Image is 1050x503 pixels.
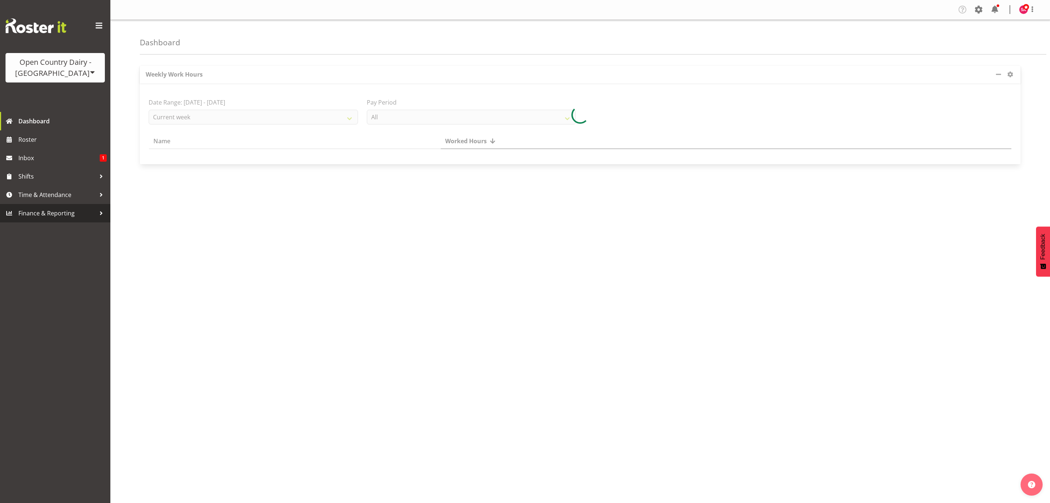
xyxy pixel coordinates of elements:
[18,171,96,182] span: Shifts
[140,38,180,47] h4: Dashboard
[1040,234,1046,260] span: Feedback
[18,152,100,163] span: Inbox
[1019,5,1028,14] img: stacey-allen7479.jpg
[1036,226,1050,277] button: Feedback - Show survey
[18,134,107,145] span: Roster
[18,116,107,127] span: Dashboard
[6,18,66,33] img: Rosterit website logo
[18,189,96,200] span: Time & Attendance
[13,57,97,79] div: Open Country Dairy - [GEOGRAPHIC_DATA]
[100,154,107,162] span: 1
[1028,481,1035,488] img: help-xxl-2.png
[18,208,96,219] span: Finance & Reporting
